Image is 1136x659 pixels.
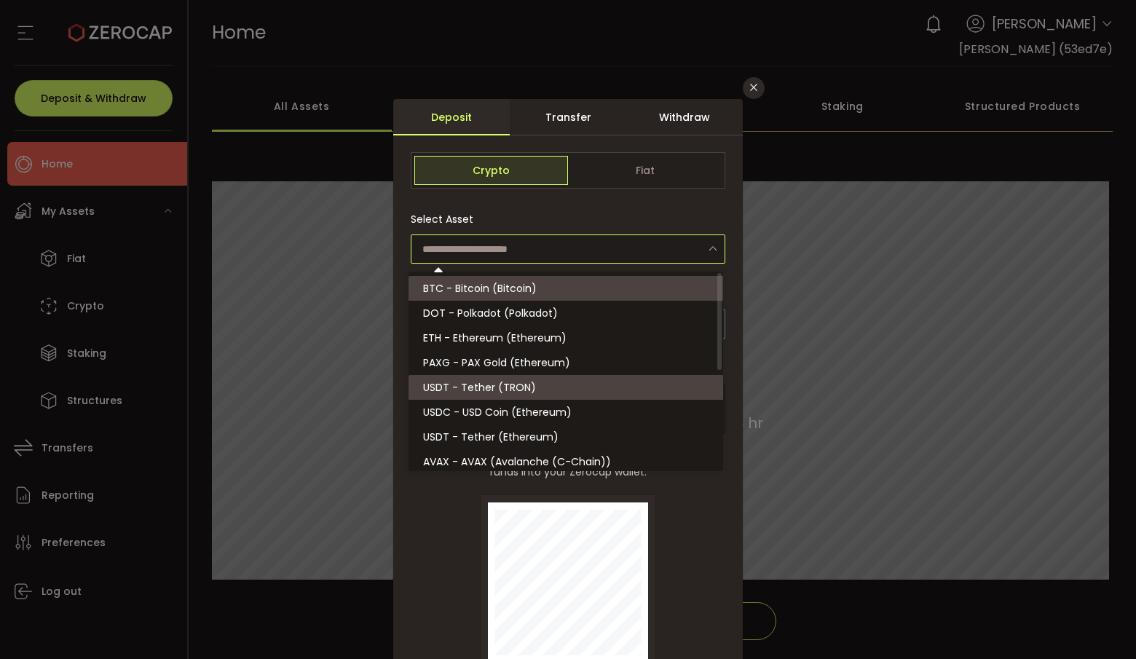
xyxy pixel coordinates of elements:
span: PAXG - PAX Gold (Ethereum) [423,355,570,370]
span: USDC - USD Coin (Ethereum) [423,405,572,419]
span: Fiat [568,156,722,185]
span: ETH - Ethereum (Ethereum) [423,331,567,345]
span: AVAX - AVAX (Avalanche (C-Chain)) [423,454,611,469]
div: Transfer [510,99,626,135]
div: Deposit [393,99,510,135]
span: BTC - Bitcoin (Bitcoin) [423,281,537,296]
span: Crypto [414,156,568,185]
span: DOT - Polkadot (Polkadot) [423,306,558,320]
div: Withdraw [626,99,743,135]
span: USDT - Tether (Ethereum) [423,430,559,444]
label: Select Asset [411,212,482,226]
span: USDT - Tether (TRON) [423,380,536,395]
button: Close [743,77,765,99]
iframe: Chat Widget [1063,589,1136,659]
